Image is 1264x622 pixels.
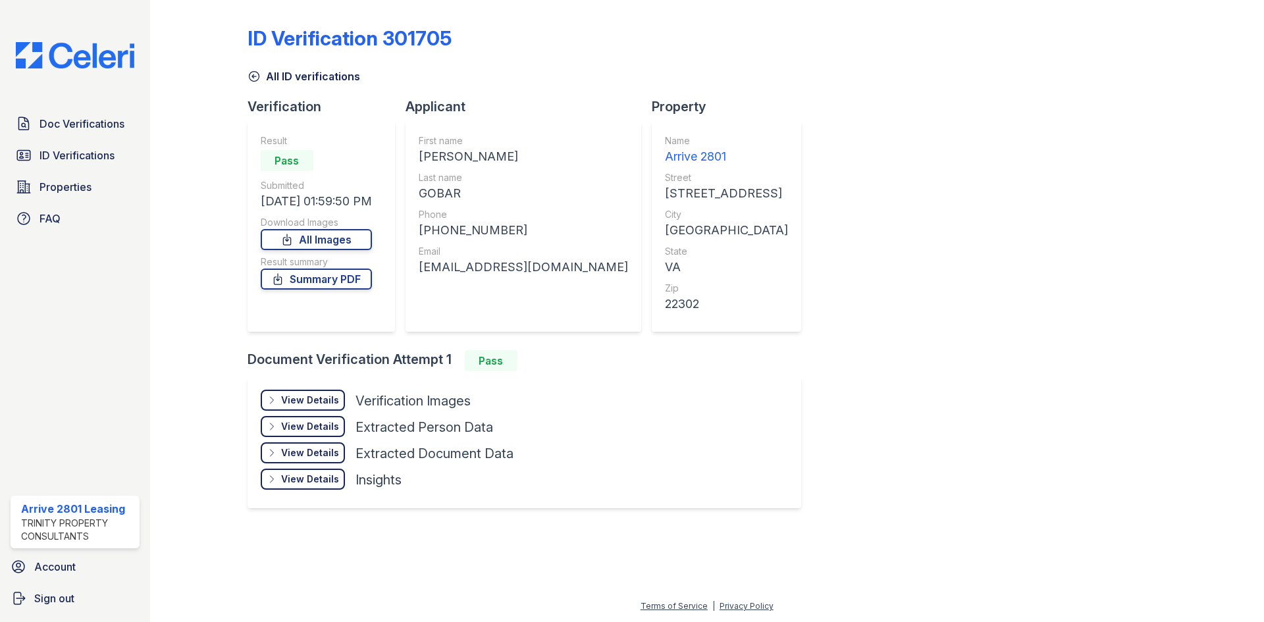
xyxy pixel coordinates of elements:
div: Verification Images [355,392,471,410]
span: Doc Verifications [39,116,124,132]
span: Account [34,559,76,575]
div: Zip [665,282,788,295]
a: ID Verifications [11,142,140,168]
div: [STREET_ADDRESS] [665,184,788,203]
a: Name Arrive 2801 [665,134,788,166]
iframe: chat widget [1209,569,1251,609]
a: Privacy Policy [720,601,774,611]
div: Last name [419,171,628,184]
div: City [665,208,788,221]
div: Arrive 2801 Leasing [21,501,134,517]
div: [DATE] 01:59:50 PM [261,192,372,211]
a: Summary PDF [261,269,372,290]
div: View Details [281,473,339,486]
span: Sign out [34,590,74,606]
div: Property [652,97,812,116]
a: Sign out [5,585,145,611]
div: Arrive 2801 [665,147,788,166]
div: Applicant [406,97,652,116]
div: First name [419,134,628,147]
div: Result [261,134,372,147]
div: Extracted Document Data [355,444,513,463]
div: [PERSON_NAME] [419,147,628,166]
div: Download Images [261,216,372,229]
div: State [665,245,788,258]
div: VA [665,258,788,276]
div: [PHONE_NUMBER] [419,221,628,240]
a: Doc Verifications [11,111,140,137]
div: Pass [261,150,313,171]
div: Result summary [261,255,372,269]
div: [EMAIL_ADDRESS][DOMAIN_NAME] [419,258,628,276]
div: 22302 [665,295,788,313]
div: Street [665,171,788,184]
div: | [712,601,715,611]
div: Name [665,134,788,147]
div: View Details [281,394,339,407]
div: Trinity Property Consultants [21,517,134,543]
img: CE_Logo_Blue-a8612792a0a2168367f1c8372b55b34899dd931a85d93a1a3d3e32e68fde9ad4.png [5,42,145,68]
div: Document Verification Attempt 1 [248,350,812,371]
div: Submitted [261,179,372,192]
div: Email [419,245,628,258]
div: Pass [465,350,517,371]
a: Properties [11,174,140,200]
a: Terms of Service [641,601,708,611]
div: Verification [248,97,406,116]
a: FAQ [11,205,140,232]
div: View Details [281,446,339,459]
div: [GEOGRAPHIC_DATA] [665,221,788,240]
span: ID Verifications [39,147,115,163]
span: FAQ [39,211,61,226]
div: View Details [281,420,339,433]
a: Account [5,554,145,580]
a: All ID verifications [248,68,360,84]
a: All Images [261,229,372,250]
div: GOBAR [419,184,628,203]
div: Insights [355,471,402,489]
div: ID Verification 301705 [248,26,452,50]
div: Phone [419,208,628,221]
span: Properties [39,179,92,195]
div: Extracted Person Data [355,418,493,436]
